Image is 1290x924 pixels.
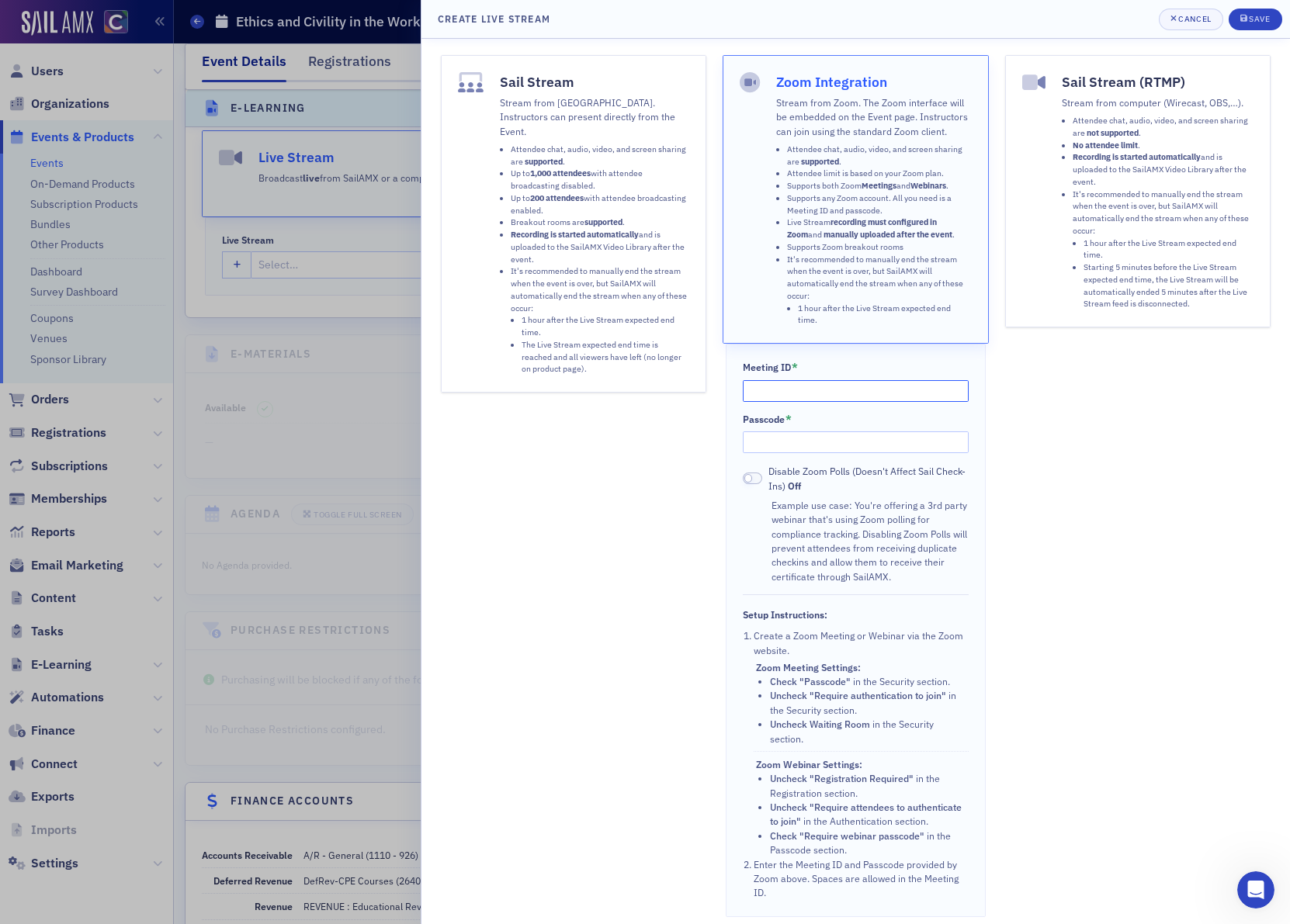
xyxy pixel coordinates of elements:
img: Profile image for Aidan [18,110,49,141]
strong: Recording is started automatically [511,229,639,240]
li: in the Registration section. [770,771,969,800]
strong: Webinars [910,180,946,191]
strong: supported [584,216,622,227]
li: . [1073,140,1254,152]
span: Uncheck "Require authentication to join" [770,689,948,701]
li: The Live Stream expected end time is reached and all viewers have left (no longer on product page). [522,339,690,375]
div: Save [1249,15,1270,23]
h4: Sail Stream (RTMP) [1062,72,1254,92]
span: Messages [125,523,185,534]
strong: supported [801,156,839,167]
div: [PERSON_NAME] [55,68,145,85]
strong: recording must configured in Zoom [787,216,937,240]
button: Save [1229,9,1282,30]
iframe: Intercom live chat [1237,871,1274,908]
abbr: This field is required [792,361,798,375]
img: Profile image for Luke [18,449,49,480]
li: 1 hour after the Live Stream expected end time. [522,314,690,339]
div: • [DATE] [148,407,192,424]
strong: No attendee limit [1073,140,1138,151]
button: Zoom IntegrationStream from Zoom. The Zoom interface will be embedded on the Event page. Instruct... [723,55,989,344]
li: Breakout rooms are . [511,216,690,229]
span: Home [36,523,68,534]
li: in the Security section. [770,674,969,688]
button: Sail StreamStream from [GEOGRAPHIC_DATA]. Instructors can present directly from the Event.Attende... [441,55,707,393]
div: Setup Instructions: [743,609,827,621]
h1: Messages [115,6,199,33]
li: Attendee limit is based on your Zoom plan. [787,168,972,180]
li: Attendee chat, audio, video, and screen sharing are . [787,144,972,168]
li: Enter the Meeting ID and Passcode provided by Zoom above. Spaces are allowed in the Meeting ID. [754,857,969,900]
span: Glad to help! [55,111,126,123]
strong: 1,000 attendees [530,168,591,178]
img: Profile image for Aidan [18,53,49,84]
button: Help [207,484,310,546]
strong: manually uploaded after the event [824,229,952,240]
li: and is uploaded to the SailAMX Video Library after the event. [1073,151,1254,188]
li: 1 hour after the Live Stream expected end time. [1084,237,1254,262]
div: [PERSON_NAME] [55,292,145,309]
li: Attendee chat, audio, video, and screen sharing are . [511,144,690,168]
div: • [DATE] [148,292,192,309]
span: Off [743,472,763,484]
div: [PERSON_NAME] [55,126,145,142]
p: Stream from computer (Wirecast, OBS,…). [1062,95,1254,109]
div: • [DATE] [148,68,192,85]
li: Create a Zoom Meeting or Webinar via the Zoom website. [754,628,969,857]
li: Live Stream and . [787,216,972,241]
strong: Recording is started automatically [1073,151,1201,162]
span: Help [246,523,271,534]
button: Sail Stream (RTMP)Stream from computer (Wirecast, OBS,…).Attendee chat, audio, video, and screen ... [1005,55,1271,327]
div: • [DATE] [148,350,192,366]
div: Zoom Meeting Settings: [756,660,969,674]
strong: supported [525,156,563,167]
li: in the Security section. [770,688,969,717]
span: Check "Require webinar passcode" [770,829,924,842]
div: • [DATE] [99,224,142,241]
li: Starting 5 minutes before the Live Stream expected end time, the Live Stream will be automaticall... [1084,261,1254,310]
div: [PERSON_NAME] [55,183,145,199]
strong: Meetings [862,180,896,191]
li: It's recommended to manually end the stream when the event is over, but SailAMX will automaticall... [511,265,690,375]
div: Zoom Webinar Settings: [756,757,969,771]
span: Disable Zoom Polls (Doesn't Affect Sail Check-Ins) [768,464,969,493]
span: Off [788,479,801,492]
li: in the Passcode section. [770,829,969,857]
p: Stream from Zoom. The Zoom interface will be embedded on the Event page. Instructors can join usi... [776,95,972,138]
div: • [DATE] [148,126,192,142]
div: [PERSON_NAME] [55,407,145,424]
span: Will do. Thank you so much! [55,54,209,66]
li: Attendee chat, audio, video, and screen sharing are . [1073,115,1254,140]
strong: not supported [1087,127,1139,138]
li: It's recommended to manually end the stream when the event is over, but SailAMX will automaticall... [1073,189,1254,311]
abbr: This field is required [785,413,792,427]
div: • [DATE] [148,465,192,481]
button: Cancel [1159,9,1223,30]
span: Uncheck Waiting Room [770,718,872,730]
li: Supports both Zoom and . [787,180,972,192]
button: Messages [103,484,206,546]
li: 1 hour after the Live Stream expected end time. [798,303,972,327]
div: Meeting ID [743,362,791,373]
div: Example use case: You're offering a 3rd party webinar that's using Zoom polling for compliance tr... [772,498,969,583]
img: Profile image for Aidan [18,334,49,365]
li: in the Security section. [770,717,969,746]
img: Profile image for Aidan [18,392,49,423]
strong: 200 attendees [530,192,584,203]
span: Uncheck "Registration Required" [770,772,914,784]
div: Passcode [743,414,785,425]
h4: Zoom Integration [776,72,972,92]
h4: Create Live Stream [438,12,550,26]
li: Supports any Zoom account. All you need is a Meeting ID and passcode. [787,192,972,217]
div: SailAMX [51,224,95,241]
img: Aidan avatar [16,231,35,250]
p: Stream from [GEOGRAPHIC_DATA]. Instructors can present directly from the Event. [500,95,690,138]
li: in the Authentication section. [770,800,969,829]
img: Luke avatar [28,231,47,250]
div: [PERSON_NAME] [55,350,145,366]
div: • [DATE] [148,183,192,199]
span: Uncheck "Require attendees to authenticate to join" [770,801,962,827]
li: Supports Zoom breakout rooms [787,241,972,254]
span: Hi [PERSON_NAME], I don't think there was a way to bulk update this, glad you got it taken care of! [55,335,595,348]
h4: Sail Stream [500,72,690,92]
